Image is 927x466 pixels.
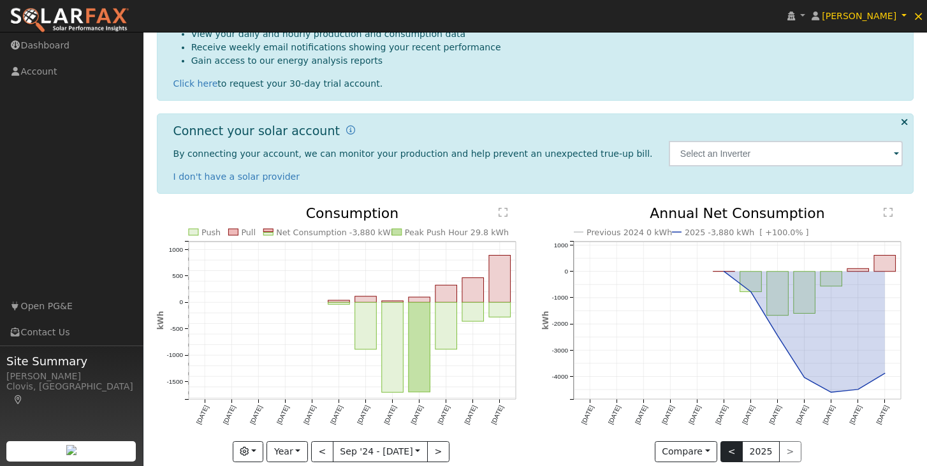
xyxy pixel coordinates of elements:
text: 0 [564,268,568,275]
text: [DATE] [714,404,729,425]
rect: onclick="" [382,301,404,302]
text: [DATE] [194,404,209,425]
circle: onclick="" [748,289,754,294]
rect: onclick="" [847,268,869,271]
text: 0 [179,298,183,305]
button: > [427,441,449,463]
circle: onclick="" [775,333,780,338]
li: Gain access to our energy analysis reports [191,54,903,68]
text: kWh [541,311,550,330]
text: Net Consumption -3,880 kWh [276,228,396,237]
text: [DATE] [275,404,290,425]
text: Push [201,228,221,237]
text: 500 [172,272,183,279]
circle: onclick="" [856,387,861,392]
rect: onclick="" [462,302,484,321]
text: [DATE] [249,404,263,425]
button: Sep '24 - [DATE] [333,441,428,463]
rect: onclick="" [874,255,896,271]
text: kWh [156,311,165,330]
text: [DATE] [875,404,890,425]
rect: onclick="" [794,272,815,314]
img: retrieve [66,445,77,455]
div: Clovis, [GEOGRAPHIC_DATA] [6,380,136,407]
rect: onclick="" [435,285,457,302]
text: Previous 2024 0 kWh [587,228,672,237]
rect: onclick="" [462,277,484,302]
text: -500 [170,325,183,332]
text: [DATE] [436,404,451,425]
rect: onclick="" [767,272,789,316]
rect: onclick="" [409,297,430,302]
text: -4000 [551,373,568,380]
a: Click here [173,78,218,89]
button: Compare [655,441,718,463]
rect: onclick="" [354,302,376,349]
text: [DATE] [768,404,783,425]
text: [DATE] [356,404,370,425]
span: Site Summary [6,353,136,370]
text: 1000 [168,245,183,252]
input: Select an Inverter [669,141,903,166]
text: [DATE] [741,404,755,425]
text: Annual Net Consumption [650,205,825,221]
rect: onclick="" [821,272,842,286]
rect: onclick="" [435,302,457,349]
text: [DATE] [849,404,863,425]
img: SolarFax [10,7,129,34]
text: 1000 [554,242,569,249]
text: [DATE] [222,404,237,425]
rect: onclick="" [328,300,349,302]
circle: onclick="" [882,371,887,376]
div: [PERSON_NAME] [6,370,136,383]
text: 2025 -3,880 kWh [ +100.0% ] [685,228,809,237]
text: [DATE] [634,404,648,425]
text: [DATE] [661,404,675,425]
rect: onclick="" [489,255,511,302]
text: -1000 [551,294,568,301]
circle: onclick="" [829,390,834,395]
circle: onclick="" [722,268,727,273]
rect: onclick="" [740,272,762,292]
button: Year [266,441,307,463]
text:  [499,207,507,217]
text: [DATE] [822,404,836,425]
rect: onclick="" [354,296,376,303]
button: < [311,441,333,463]
rect: onclick="" [382,302,404,392]
button: < [720,441,743,463]
rect: onclick="" [409,302,430,392]
text: [DATE] [795,404,810,425]
circle: onclick="" [802,375,807,380]
button: 2025 [742,441,780,463]
rect: onclick="" [489,302,511,317]
text: [DATE] [490,404,504,425]
text: [DATE] [687,404,702,425]
a: I don't have a solar provider [173,171,300,182]
h1: Connect your solar account [173,124,340,138]
li: View your daily and hourly production and consumption data [191,27,903,41]
text: -1000 [166,351,183,358]
span: By connecting your account, we can monitor your production and help prevent an unexpected true-up... [173,149,653,159]
text: -2000 [551,320,568,327]
li: Receive weekly email notifications showing your recent performance [191,41,903,54]
text: [DATE] [463,404,478,425]
text: -3000 [551,346,568,353]
text: -1500 [166,378,183,385]
div: to request your 30-day trial account. [173,77,903,91]
text: [DATE] [580,404,595,425]
text: [DATE] [383,404,397,425]
text: Pull [241,228,256,237]
a: Map [13,395,24,405]
text: [DATE] [607,404,622,425]
text: Peak Push Hour 29.8 kWh [405,228,509,237]
span: [PERSON_NAME] [822,11,896,21]
span: × [913,8,924,24]
text: [DATE] [329,404,344,425]
text: Consumption [305,205,398,221]
text: [DATE] [409,404,424,425]
text: [DATE] [302,404,317,425]
rect: onclick="" [328,302,349,304]
text:  [884,207,893,217]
